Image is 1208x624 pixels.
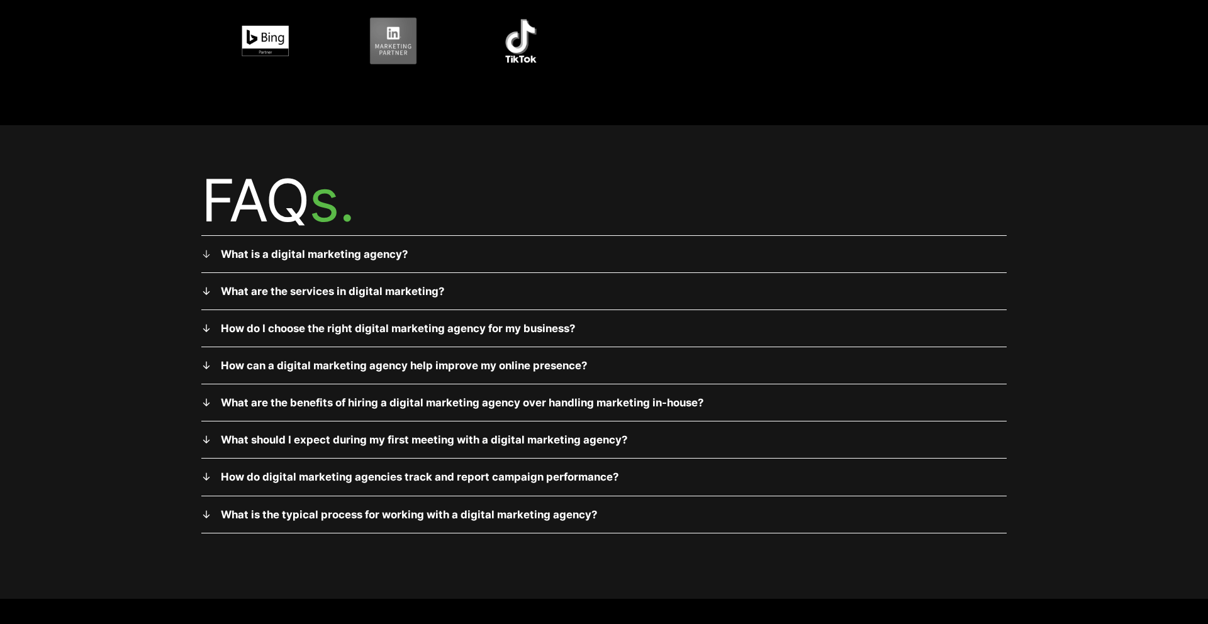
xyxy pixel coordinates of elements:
[201,246,1007,262] summary: What is a digital marketing agency?
[201,394,1007,411] summary: What are the benefits of hiring a digital marketing agency over handling marketing in-house?
[221,322,575,335] strong: How do I choose the right digital marketing agency for my business?
[221,508,597,521] strong: What is the typical process for working with a digital marketing agency?
[201,432,1007,448] summary: What should I expect during my first meeting with a digital marketing agency?
[201,283,1007,299] summary: What are the services in digital marketing?
[221,285,444,298] strong: What are the services in digital marketing?
[221,433,627,446] strong: What should I expect during my first meeting with a digital marketing agency?
[221,471,618,483] strong: How do digital marketing agencies track and report campaign performance?
[201,506,1007,523] summary: What is the typical process for working with a digital marketing agency?
[201,320,1007,337] summary: How do I choose the right digital marketing agency for my business?
[201,357,1007,374] summary: How can a digital marketing agency help improve my online presence?
[201,165,1007,235] h2: FAQ
[221,396,703,409] strong: What are the benefits of hiring a digital marketing agency over handling marketing in-house?
[201,469,1007,485] summary: How do digital marketing agencies track and report campaign performance?
[309,165,354,235] mark: s.
[221,359,587,372] strong: How can a digital marketing agency help improve my online presence?
[221,248,408,260] strong: What is a digital marketing agency?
